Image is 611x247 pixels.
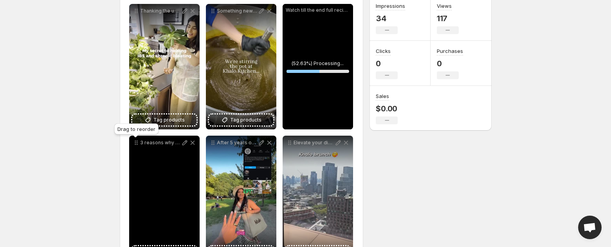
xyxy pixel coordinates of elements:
[376,47,391,55] h3: Clicks
[437,2,452,10] h3: Views
[437,47,463,55] h3: Purchases
[206,4,276,129] div: Something new is coming We received some incredible feedback during our 3-month beta earlier this...
[376,92,389,100] h3: Sales
[376,59,398,68] p: 0
[294,140,334,146] p: Elevate your dishes with the vibrant flavors of Ayurveda inspired Khalo Cooking Paste Discover th...
[578,216,602,239] a: Open chat
[129,4,200,129] div: Thanking the universe for [PERSON_NAME] and [PERSON_NAME]Tag products
[132,114,196,125] button: Tag products
[217,140,258,146] p: After 5 years of dreaming [PERSON_NAME] up in her mind and spending the last 2 years manifesting ...
[140,8,181,14] p: Thanking the universe for [PERSON_NAME] and [PERSON_NAME]
[437,59,463,68] p: 0
[217,8,258,14] p: Something new is coming We received some incredible feedback during our 3-month beta earlier this...
[376,104,398,113] p: $0.00
[140,140,181,146] p: 3 reasons why you should pre-order khalokitchen [DATE] 1 Each jar is packed with 20 powerful anci...
[376,14,405,23] p: 34
[153,116,185,124] span: Tag products
[437,14,459,23] p: 117
[230,116,261,124] span: Tag products
[376,2,405,10] h3: Impressions
[283,4,353,129] div: Watch till the end full recipe below According to [DEMOGRAPHIC_DATA] lunch should be our biggest ...
[286,7,350,13] p: Watch till the end full recipe below According to [DEMOGRAPHIC_DATA] lunch should be our biggest ...
[209,114,273,125] button: Tag products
